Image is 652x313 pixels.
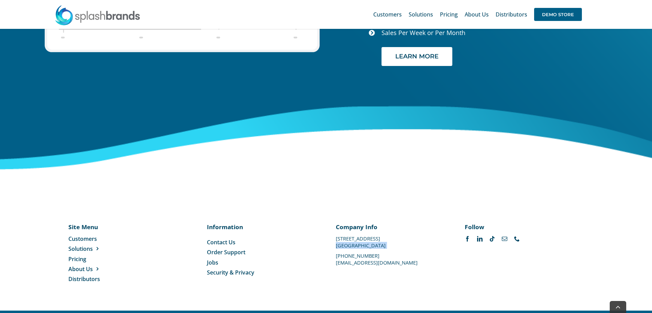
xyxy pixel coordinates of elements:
span: Sales Per Week or Per Month [382,29,465,37]
p: Site Menu [68,223,138,231]
a: mail [502,236,507,242]
span: Customers [68,235,97,243]
p: Company Info [336,223,445,231]
a: Security & Privacy [207,269,316,276]
nav: Menu [207,238,316,277]
span: LEARN MORE [395,53,439,60]
span: Pricing [440,12,458,17]
span: About Us [465,12,489,17]
nav: Main Menu Sticky [373,3,582,25]
a: phone [514,236,520,242]
a: Customers [68,235,138,243]
a: Pricing [68,255,138,263]
span: Pricing [68,255,86,263]
span: Jobs [207,259,218,266]
a: Pricing [440,3,458,25]
span: Order Support [207,248,245,256]
a: facebook [465,236,470,242]
a: Customers [373,3,402,25]
p: Information [207,223,316,231]
img: SplashBrands.com Logo [55,5,141,25]
a: DEMO STORE [534,3,582,25]
span: About Us [68,265,93,273]
a: Solutions [68,245,138,253]
a: Order Support [207,248,316,256]
span: Security & Privacy [207,269,254,276]
a: tiktok [489,236,495,242]
span: Customers [373,12,402,17]
span: Contact Us [207,238,235,246]
a: Distributors [496,3,527,25]
a: Distributors [68,275,138,283]
a: Jobs [207,259,316,266]
a: About Us [68,265,138,273]
a: linkedin [477,236,483,242]
a: Contact Us [207,238,316,246]
span: Solutions [409,12,433,17]
p: Follow [465,223,574,231]
a: LEARN MORE [382,47,452,66]
span: Distributors [68,275,100,283]
span: Solutions [68,245,93,253]
nav: Menu [68,235,138,283]
span: DEMO STORE [534,8,582,21]
span: Distributors [496,12,527,17]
